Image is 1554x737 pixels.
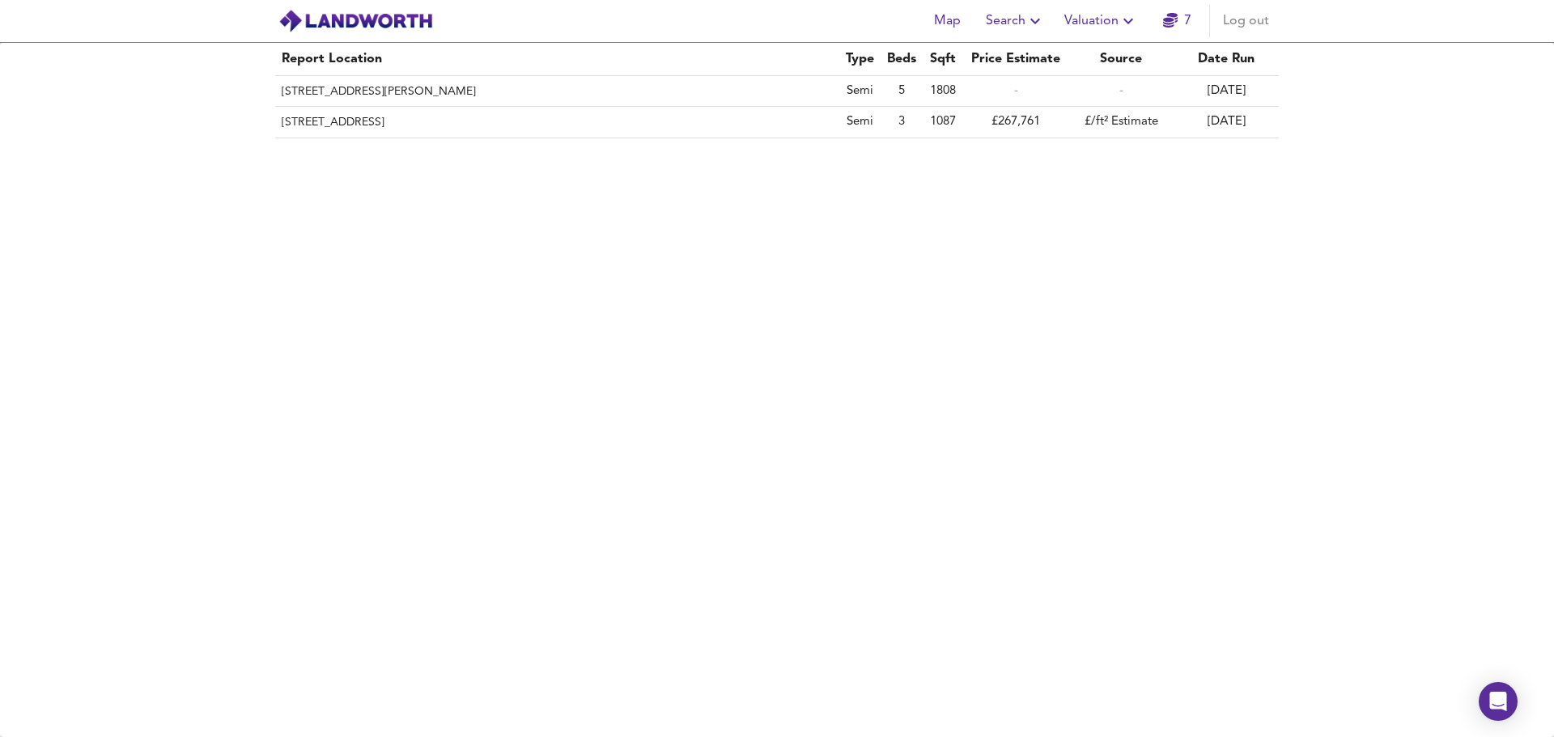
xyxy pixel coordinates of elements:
[1174,76,1279,107] td: [DATE]
[963,107,1068,138] td: £267,761
[928,10,966,32] span: Map
[1216,5,1276,37] button: Log out
[1119,85,1123,97] span: -
[275,43,839,76] th: Report Location
[275,76,839,107] th: [STREET_ADDRESS][PERSON_NAME]
[923,107,963,138] td: 1087
[846,49,874,69] div: Type
[1064,10,1138,32] span: Valuation
[881,107,923,138] td: 3
[921,5,973,37] button: Map
[929,49,957,69] div: Sqft
[1014,85,1018,97] span: -
[887,49,916,69] div: Beds
[1223,10,1269,32] span: Log out
[259,43,1295,138] table: simple table
[275,107,839,138] th: [STREET_ADDRESS]
[970,49,1062,69] div: Price Estimate
[979,5,1051,37] button: Search
[1058,5,1144,37] button: Valuation
[278,9,433,33] img: logo
[986,10,1045,32] span: Search
[1151,5,1203,37] button: 7
[923,76,963,107] td: 1808
[839,76,881,107] td: Semi
[1479,682,1518,721] div: Open Intercom Messenger
[1075,49,1167,69] div: Source
[881,76,923,107] td: 5
[1174,107,1279,138] td: [DATE]
[839,107,881,138] td: Semi
[1180,49,1272,69] div: Date Run
[1068,107,1174,138] td: £/ft² Estimate
[1163,10,1191,32] a: 7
